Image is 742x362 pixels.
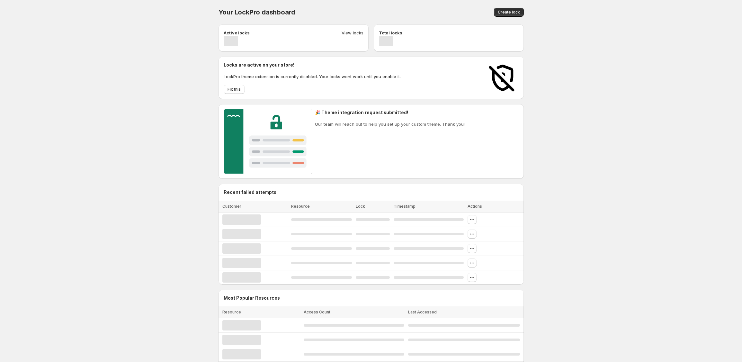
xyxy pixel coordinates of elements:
[224,30,250,36] p: Active locks
[224,109,313,174] img: Customer support
[408,310,437,314] span: Last Accessed
[379,30,402,36] p: Total locks
[394,204,416,209] span: Timestamp
[315,121,465,127] p: Our team will reach out to help you set up your custom theme. Thank you!
[224,85,245,94] button: Fix this
[219,8,296,16] span: Your LockPro dashboard
[228,87,241,92] span: Fix this
[356,204,365,209] span: Lock
[224,62,401,68] h2: Locks are active on your store!
[222,310,241,314] span: Resource
[222,204,241,209] span: Customer
[224,189,276,195] h2: Recent failed attempts
[304,310,330,314] span: Access Count
[487,62,519,94] img: Locks disabled
[468,204,482,209] span: Actions
[224,73,401,80] p: LockPro theme extension is currently disabled. Your locks wont work until you enable it.
[224,295,519,301] h2: Most Popular Resources
[315,109,465,116] h2: 🎉 Theme integration request submitted!
[342,30,363,36] button: View locks
[498,10,520,15] span: Create lock
[291,204,310,209] span: Resource
[494,8,524,17] button: Create lock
